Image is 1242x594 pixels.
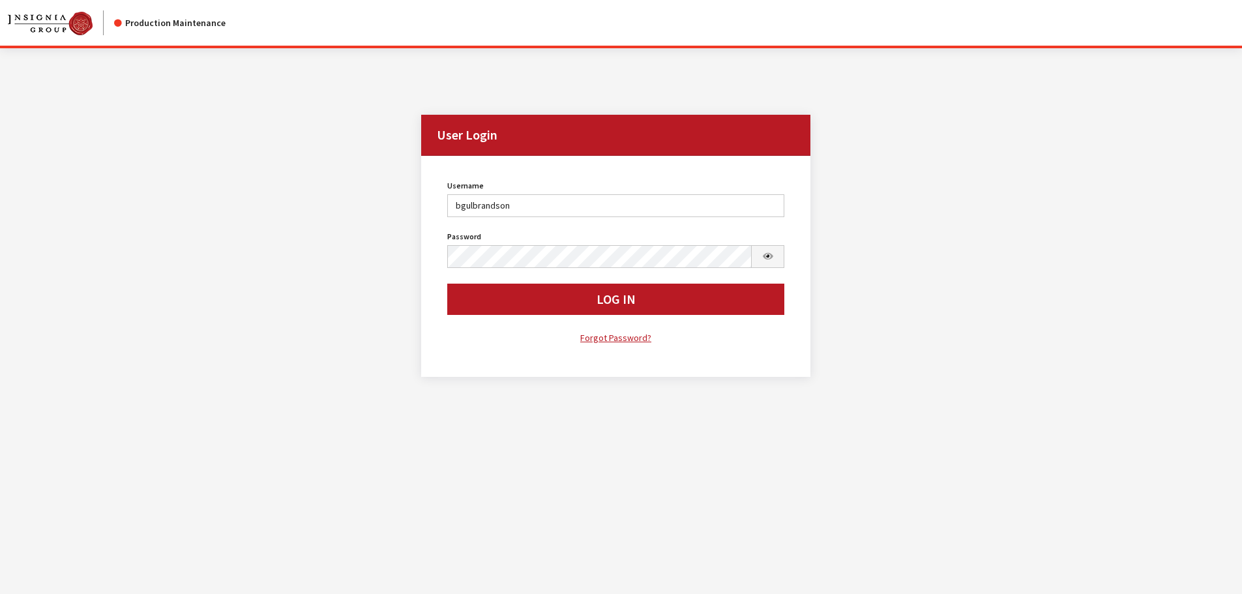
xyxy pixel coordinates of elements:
button: Log In [447,284,785,315]
button: Show Password [751,245,785,268]
a: Forgot Password? [447,331,785,346]
img: Catalog Maintenance [8,12,93,35]
label: Username [447,180,484,192]
label: Password [447,231,481,243]
h2: User Login [421,115,811,156]
a: Insignia Group logo [8,10,114,35]
div: Production Maintenance [114,16,226,30]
